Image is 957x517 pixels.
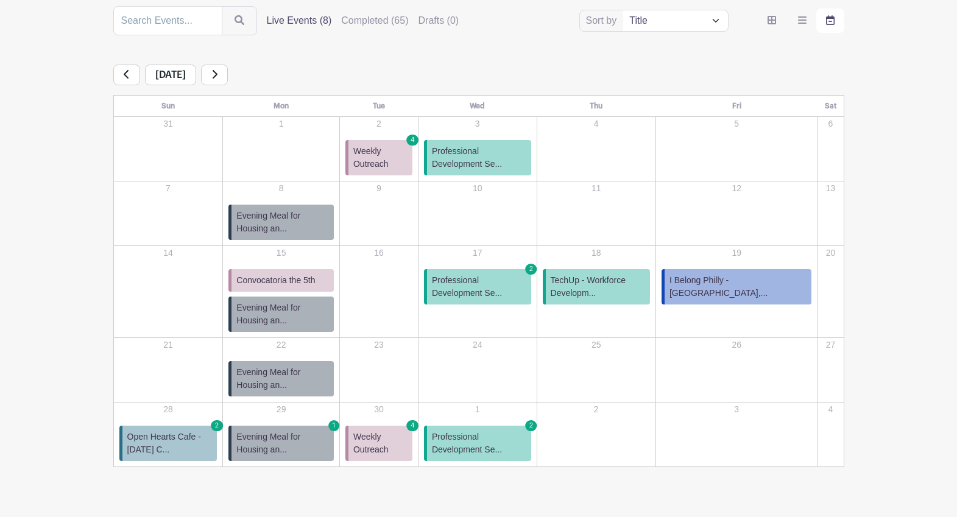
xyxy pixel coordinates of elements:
[345,426,412,461] a: Weekly Outreach 4
[406,420,418,431] span: 4
[353,145,408,171] span: Weekly Outreach
[341,182,417,195] p: 9
[538,339,655,351] p: 25
[236,366,329,392] span: Evening Meal for Housing an...
[432,145,526,171] span: Professional Development Se...
[538,247,655,259] p: 18
[236,209,329,235] span: Evening Meal for Housing an...
[525,264,537,275] span: 2
[657,247,816,259] p: 19
[345,140,412,175] a: Weekly Outreach 4
[818,339,842,351] p: 27
[339,96,418,117] th: Tue
[341,13,408,28] label: Completed (65)
[432,431,526,456] span: Professional Development Se...
[228,426,334,461] a: Evening Meal for Housing an... 1
[223,96,340,117] th: Mon
[818,182,842,195] p: 13
[424,269,531,304] a: Professional Development Se... 2
[115,403,222,416] p: 28
[543,269,650,304] a: TechUp - Workforce Developm...
[669,274,807,300] span: I Belong Philly - [GEOGRAPHIC_DATA],...
[341,339,417,351] p: 23
[657,182,816,195] p: 12
[267,13,332,28] label: Live Events (8)
[145,65,196,85] span: [DATE]
[113,6,222,35] input: Search Events...
[115,118,222,130] p: 31
[267,13,459,28] div: filters
[657,403,816,416] p: 3
[419,403,536,416] p: 1
[537,96,655,117] th: Thu
[419,182,536,195] p: 10
[224,247,339,259] p: 15
[341,247,417,259] p: 16
[657,118,816,130] p: 5
[406,135,418,146] span: 4
[228,297,334,332] a: Evening Meal for Housing an...
[419,118,536,130] p: 3
[236,274,315,287] span: Convocatoria the 5th
[424,140,531,175] a: Professional Development Se...
[119,426,217,461] a: Open Hearts Cafe - [DATE] C... 2
[236,301,329,327] span: Evening Meal for Housing an...
[224,403,339,416] p: 29
[228,361,334,396] a: Evening Meal for Housing an...
[418,96,537,117] th: Wed
[353,431,408,456] span: Weekly Outreach
[538,403,655,416] p: 2
[115,247,222,259] p: 14
[525,420,537,431] span: 2
[224,118,339,130] p: 1
[655,96,817,117] th: Fri
[341,118,417,130] p: 2
[419,247,536,259] p: 17
[341,403,417,416] p: 30
[551,274,645,300] span: TechUp - Workforce Developm...
[211,420,224,431] span: 2
[224,339,339,351] p: 22
[818,403,842,416] p: 4
[538,118,655,130] p: 4
[127,431,213,456] span: Open Hearts Cafe - [DATE] C...
[432,274,526,300] span: Professional Development Se...
[538,182,655,195] p: 11
[328,420,339,431] span: 1
[818,247,842,259] p: 20
[586,13,621,28] label: Sort by
[419,339,536,351] p: 24
[236,431,329,456] span: Evening Meal for Housing an...
[228,205,334,240] a: Evening Meal for Housing an...
[418,13,459,28] label: Drafts (0)
[818,118,842,130] p: 6
[224,182,339,195] p: 8
[424,426,531,461] a: Professional Development Se... 2
[228,269,334,292] a: Convocatoria the 5th
[657,339,816,351] p: 26
[115,339,222,351] p: 21
[662,269,811,304] a: I Belong Philly - [GEOGRAPHIC_DATA],...
[113,96,223,117] th: Sun
[115,182,222,195] p: 7
[758,9,844,33] div: order and view
[818,96,844,117] th: Sat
